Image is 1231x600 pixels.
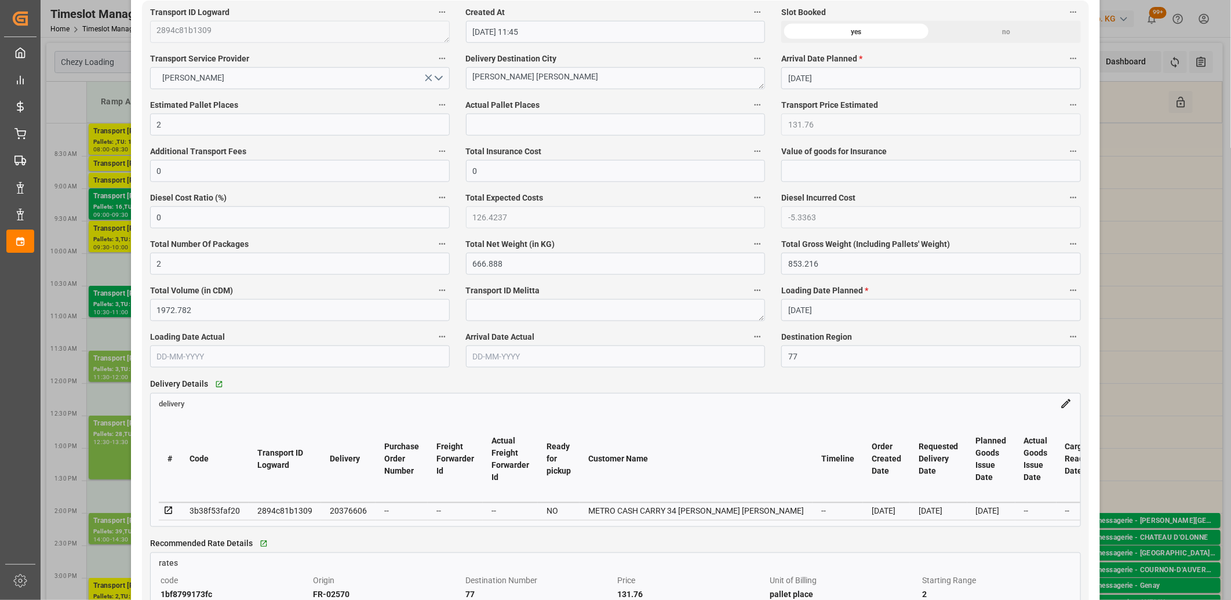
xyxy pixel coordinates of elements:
span: Total Expected Costs [466,192,544,204]
button: Destination Region [1066,329,1081,344]
button: Transport ID Logward [435,5,450,20]
th: Cargo Readiness Date [1057,416,1113,503]
th: # [159,416,181,503]
span: [PERSON_NAME] [156,72,230,84]
th: Timeline [813,416,863,503]
span: Value of goods for Insurance [781,146,887,158]
span: Actual Pallet Places [466,99,540,111]
span: Loading Date Actual [150,331,225,343]
button: open menu [150,67,450,89]
div: [DATE] [976,504,1007,518]
div: [DATE] [919,504,959,518]
div: -- [821,504,854,518]
span: rates [159,558,178,568]
div: yes [781,21,931,43]
input: DD-MM-YYYY [150,346,450,368]
button: Total Volume (in CDM) [435,283,450,298]
button: Created At [750,5,765,20]
div: Starting Range [922,573,1070,587]
button: Transport ID Melitta [750,283,765,298]
th: Actual Freight Forwarder Id [483,416,538,503]
span: Delivery Destination City [466,53,557,65]
span: Additional Transport Fees [150,146,246,158]
span: Created At [466,6,505,19]
div: -- [1024,504,1048,518]
span: Slot Booked [781,6,826,19]
div: 2894c81b1309 [257,504,312,518]
div: -- [1065,504,1104,518]
span: Arrival Date Actual [466,331,535,343]
div: NO [547,504,571,518]
th: Requested Delivery Date [910,416,967,503]
div: Unit of Billing [770,573,918,587]
button: Total Number Of Packages [435,237,450,252]
span: Total Volume (in CDM) [150,285,233,297]
th: Actual Goods Issue Date [1015,416,1057,503]
input: DD-MM-YYYY [781,67,1081,89]
th: Planned Goods Issue Date [967,416,1015,503]
textarea: [PERSON_NAME] [PERSON_NAME] [466,67,766,89]
div: -- [436,504,474,518]
th: Transport ID Logward [249,416,321,503]
th: Customer Name [580,416,813,503]
button: Arrival Date Planned * [1066,51,1081,66]
span: Destination Region [781,331,852,343]
span: Total Net Weight (in KG) [466,238,555,250]
div: 3b38f53faf20 [190,504,240,518]
span: Arrival Date Planned [781,53,862,65]
div: Origin [313,573,461,587]
a: rates [151,553,1080,569]
button: Additional Transport Fees [435,144,450,159]
button: Loading Date Actual [435,329,450,344]
button: Total Net Weight (in KG) [750,237,765,252]
button: Delivery Destination City [750,51,765,66]
button: Diesel Cost Ratio (%) [435,190,450,205]
th: Purchase Order Number [376,416,428,503]
span: Delivery Details [150,378,208,390]
button: Diesel Incurred Cost [1066,190,1081,205]
button: Estimated Pallet Places [435,97,450,112]
div: code [161,573,309,587]
button: Value of goods for Insurance [1066,144,1081,159]
input: DD-MM-YYYY HH:MM [466,21,766,43]
div: 20376606 [330,504,367,518]
th: Code [181,416,249,503]
span: Recommended Rate Details [150,537,253,550]
span: Diesel Incurred Cost [781,192,855,204]
button: Arrival Date Actual [750,329,765,344]
span: Transport Price Estimated [781,99,878,111]
span: Total Number Of Packages [150,238,249,250]
span: Loading Date Planned [781,285,868,297]
span: Estimated Pallet Places [150,99,238,111]
button: Total Gross Weight (Including Pallets' Weight) [1066,237,1081,252]
button: Transport Price Estimated [1066,97,1081,112]
button: Actual Pallet Places [750,97,765,112]
span: Transport ID Logward [150,6,230,19]
a: delivery [159,399,184,408]
span: Transport Service Provider [150,53,249,65]
button: Slot Booked [1066,5,1081,20]
div: -- [491,504,529,518]
input: DD-MM-YYYY [466,346,766,368]
div: Destination Number [465,573,614,587]
th: Order Created Date [863,416,910,503]
textarea: 2894c81b1309 [150,21,450,43]
span: Diesel Cost Ratio (%) [150,192,227,204]
div: Price [618,573,766,587]
div: no [931,21,1081,43]
div: METRO CASH CARRY 34 [PERSON_NAME] [PERSON_NAME] [588,504,804,518]
input: DD-MM-YYYY [781,299,1081,321]
span: Total Insurance Cost [466,146,542,158]
span: Transport ID Melitta [466,285,540,297]
th: Delivery [321,416,376,503]
div: -- [384,504,419,518]
th: Ready for pickup [538,416,580,503]
span: Total Gross Weight (Including Pallets' Weight) [781,238,950,250]
button: Total Insurance Cost [750,144,765,159]
button: Loading Date Planned * [1066,283,1081,298]
div: [DATE] [872,504,901,518]
button: Transport Service Provider [435,51,450,66]
th: Freight Forwarder Id [428,416,483,503]
button: Total Expected Costs [750,190,765,205]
